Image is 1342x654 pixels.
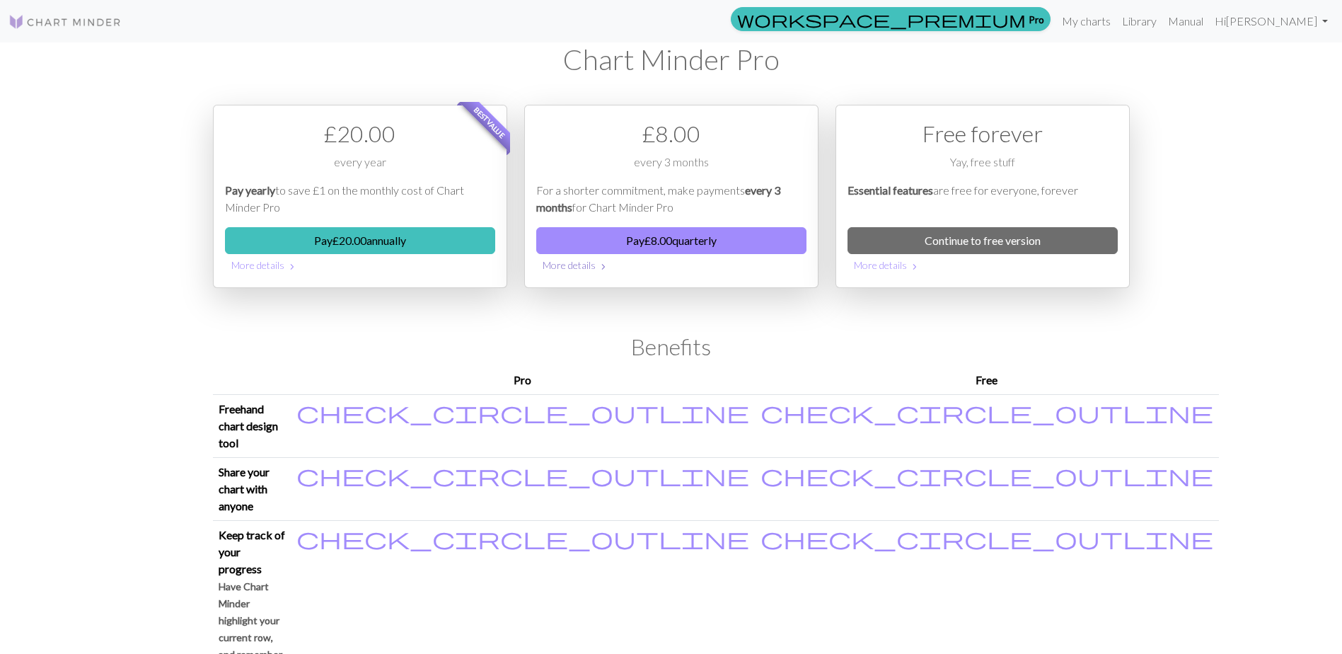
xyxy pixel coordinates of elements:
em: Pay yearly [225,183,275,197]
div: Free forever [848,117,1118,151]
a: My charts [1056,7,1116,35]
a: Manual [1162,7,1209,35]
span: chevron_right [909,260,920,274]
a: Continue to free version [848,227,1118,254]
div: Yay, free stuff [848,154,1118,182]
button: More details [225,254,495,276]
span: check_circle_outline [296,461,749,488]
a: Pro [731,7,1051,31]
button: More details [536,254,806,276]
span: check_circle_outline [296,524,749,551]
p: Freehand chart design tool [219,401,285,452]
div: every year [225,154,495,182]
span: check_circle_outline [760,398,1213,425]
a: Hi[PERSON_NAME] [1209,7,1334,35]
span: check_circle_outline [760,524,1213,551]
button: Pay£20.00annually [225,227,495,254]
span: workspace_premium [737,9,1026,29]
p: For a shorter commitment, make payments for Chart Minder Pro [536,182,806,216]
em: every 3 months [536,183,780,214]
i: Included [296,401,749,423]
i: Included [296,527,749,549]
div: Free option [835,105,1130,288]
a: Library [1116,7,1162,35]
i: Included [760,527,1213,549]
button: Pay£8.00quarterly [536,227,806,254]
p: to save £1 on the monthly cost of Chart Minder Pro [225,182,495,216]
i: Included [296,464,749,486]
h2: Benefits [213,333,1130,360]
div: Payment option 1 [213,105,507,288]
span: chevron_right [598,260,609,274]
i: Included [760,401,1213,423]
span: Best value [459,93,519,153]
i: Included [760,464,1213,486]
div: £ 8.00 [536,117,806,151]
button: More details [848,254,1118,276]
div: every 3 months [536,154,806,182]
div: £ 20.00 [225,117,495,151]
p: Keep track of your progress [219,527,285,578]
p: Share your chart with anyone [219,464,285,515]
th: Free [755,366,1219,395]
span: chevron_right [287,260,298,274]
span: check_circle_outline [760,461,1213,488]
span: check_circle_outline [296,398,749,425]
p: are free for everyone, forever [848,182,1118,216]
img: Logo [8,13,122,30]
div: Payment option 2 [524,105,818,288]
th: Pro [291,366,755,395]
h1: Chart Minder Pro [213,42,1130,76]
em: Essential features [848,183,933,197]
